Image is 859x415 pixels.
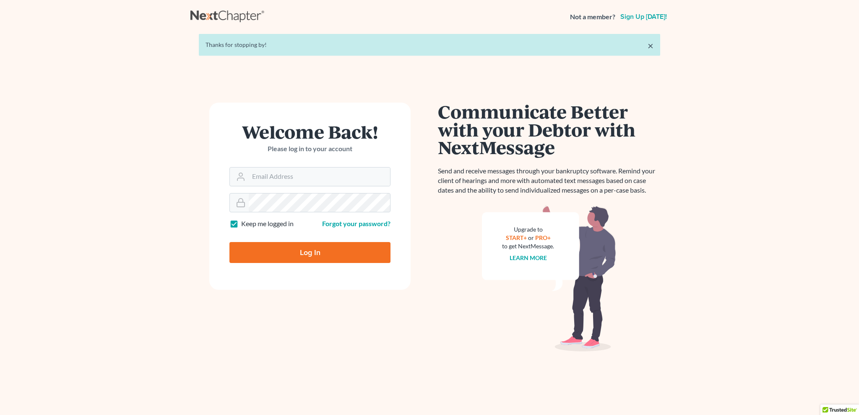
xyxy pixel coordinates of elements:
strong: Not a member? [570,12,615,22]
a: Sign up [DATE]! [619,13,669,20]
p: Please log in to your account [229,144,390,154]
h1: Communicate Better with your Debtor with NextMessage [438,103,660,156]
div: Thanks for stopping by! [206,41,653,49]
label: Keep me logged in [241,219,294,229]
div: to get NextMessage. [502,242,554,250]
a: × [648,41,653,51]
p: Send and receive messages through your bankruptcy software. Remind your client of hearings and mo... [438,166,660,195]
h1: Welcome Back! [229,123,390,141]
a: Forgot your password? [322,219,390,227]
div: Upgrade to [502,225,554,234]
span: or [528,234,534,241]
img: nextmessage_bg-59042aed3d76b12b5cd301f8e5b87938c9018125f34e5fa2b7a6b67550977c72.svg [482,205,616,352]
input: Email Address [249,168,390,186]
a: PRO+ [535,234,551,241]
a: START+ [506,234,527,241]
a: Learn more [510,254,547,261]
input: Log In [229,242,390,263]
